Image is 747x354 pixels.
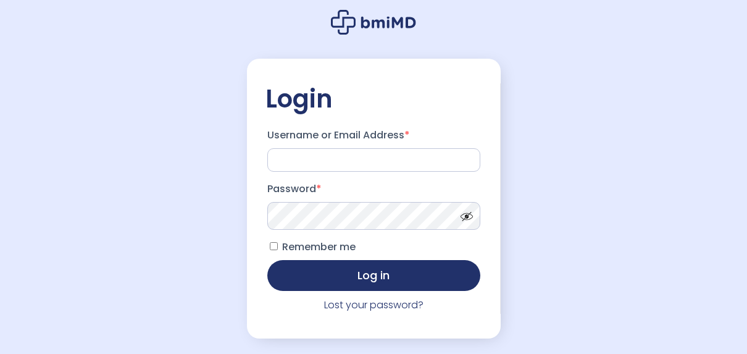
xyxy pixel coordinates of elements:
[267,179,480,199] label: Password
[267,125,480,145] label: Username or Email Address
[270,242,278,250] input: Remember me
[265,83,482,114] h2: Login
[324,298,424,312] a: Lost your password?
[267,260,480,291] button: Log in
[282,240,356,254] span: Remember me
